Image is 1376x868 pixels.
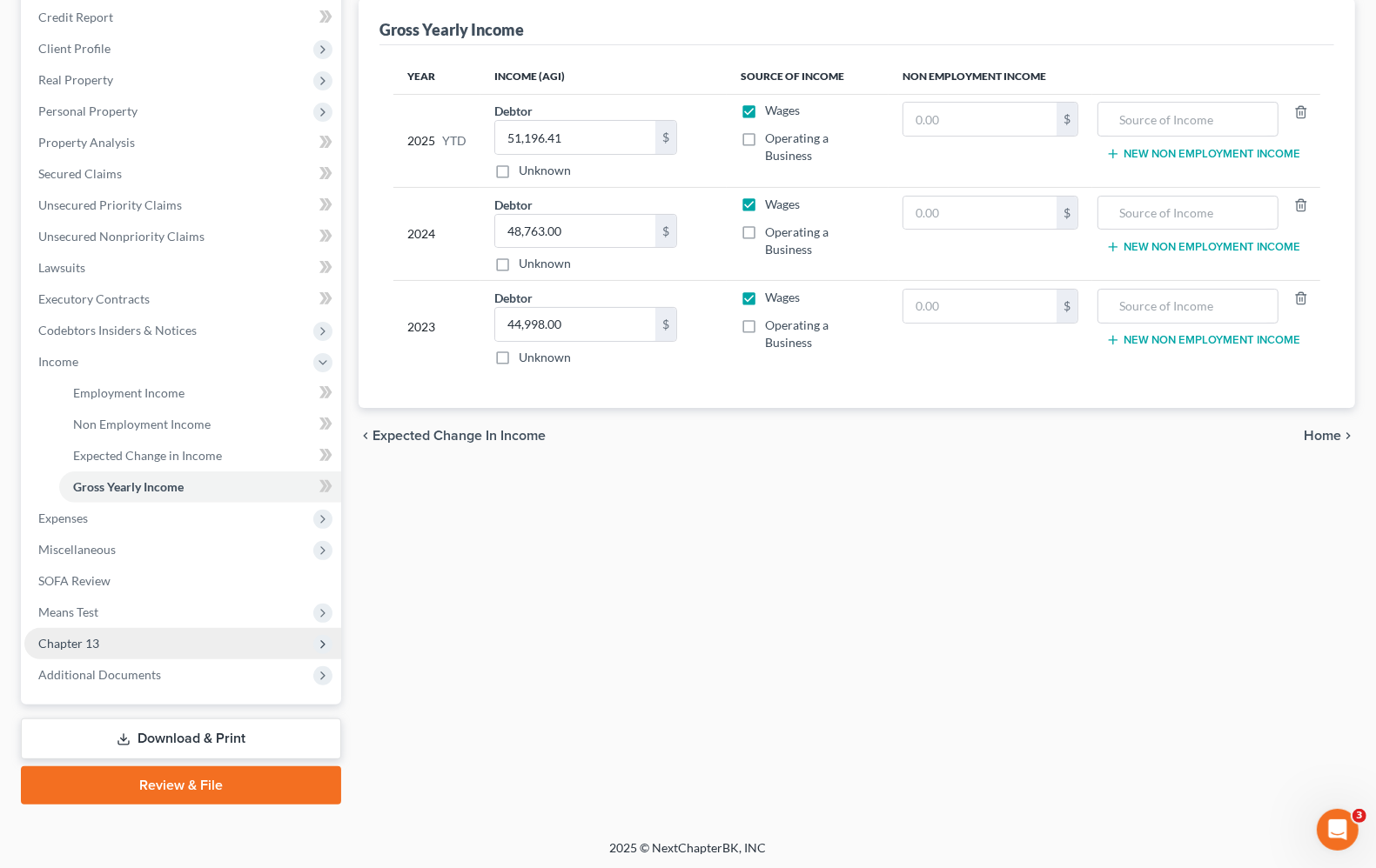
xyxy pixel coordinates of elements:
th: Year [393,59,480,94]
th: Income (AGI) [480,59,727,94]
a: Secured Claims [24,158,341,190]
span: Executory Contracts [38,291,150,306]
span: Expected Change in Income [373,429,546,443]
a: Property Analysis [24,127,341,158]
span: Wages [765,103,800,117]
a: Lawsuits [24,252,341,284]
div: $ [1057,103,1077,136]
button: Home chevron_right [1304,429,1355,443]
div: 2023 [407,289,466,366]
span: Codebtors Insiders & Notices [38,323,197,337]
span: YTD [442,132,466,150]
span: Client Profile [38,41,111,56]
a: Gross Yearly Income [59,471,341,503]
label: Unknown [519,349,571,366]
input: 0.00 [495,308,655,341]
span: Operating a Business [765,130,829,163]
span: Operating a Business [765,224,829,257]
a: Executory Contracts [24,284,341,315]
th: Source of Income [727,59,888,94]
span: Expenses [38,511,88,525]
th: Non Employment Income [889,59,1320,94]
button: New Non Employment Income [1106,240,1300,254]
span: Secured Claims [38,166,122,181]
iframe: Intercom live chat [1317,809,1359,851]
label: Unknown [519,255,571,272]
span: Wages [765,290,800,304]
div: Gross Yearly Income [379,19,524,40]
span: Real Property [38,72,113,87]
label: Unknown [519,162,571,179]
div: $ [1057,290,1077,323]
input: Source of Income [1107,103,1269,136]
div: $ [1057,197,1077,230]
input: 0.00 [903,103,1057,136]
button: chevron_left Expected Change in Income [359,429,546,443]
span: Non Employment Income [73,417,211,431]
div: 2025 [407,102,466,179]
i: chevron_left [359,429,373,443]
span: Unsecured Priority Claims [38,197,182,212]
input: 0.00 [903,290,1057,323]
div: $ [655,121,676,154]
span: Chapter 13 [38,636,99,651]
a: Review & File [21,766,341,805]
label: Debtor [494,102,533,120]
span: Home [1304,429,1341,443]
span: Employment Income [73,385,185,400]
a: Credit Report [24,2,341,33]
span: Property Analysis [38,135,135,150]
a: Unsecured Nonpriority Claims [24,221,341,252]
i: chevron_right [1341,429,1355,443]
span: SOFA Review [38,573,111,588]
a: Expected Change in Income [59,440,341,471]
span: Credit Report [38,10,113,24]
span: Additional Documents [38,667,161,682]
button: New Non Employment Income [1106,147,1300,161]
span: Miscellaneous [38,542,116,557]
span: Gross Yearly Income [73,479,184,494]
a: SOFA Review [24,565,341,597]
a: Non Employment Income [59,409,341,440]
label: Debtor [494,196,533,214]
div: 2024 [407,196,466,273]
input: Source of Income [1107,197,1269,230]
label: Debtor [494,289,533,307]
span: Unsecured Nonpriority Claims [38,229,205,244]
a: Employment Income [59,377,341,409]
a: Unsecured Priority Claims [24,190,341,221]
input: 0.00 [495,215,655,248]
input: 0.00 [495,121,655,154]
span: Operating a Business [765,317,829,350]
div: $ [655,308,676,341]
input: Source of Income [1107,290,1269,323]
span: Expected Change in Income [73,448,222,463]
span: Lawsuits [38,260,85,275]
span: 3 [1353,809,1366,823]
span: Income [38,354,78,369]
input: 0.00 [903,197,1057,230]
span: Wages [765,197,800,211]
span: Personal Property [38,103,138,118]
div: $ [655,215,676,248]
span: Means Test [38,604,98,619]
a: Download & Print [21,718,341,759]
button: New Non Employment Income [1106,333,1300,347]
